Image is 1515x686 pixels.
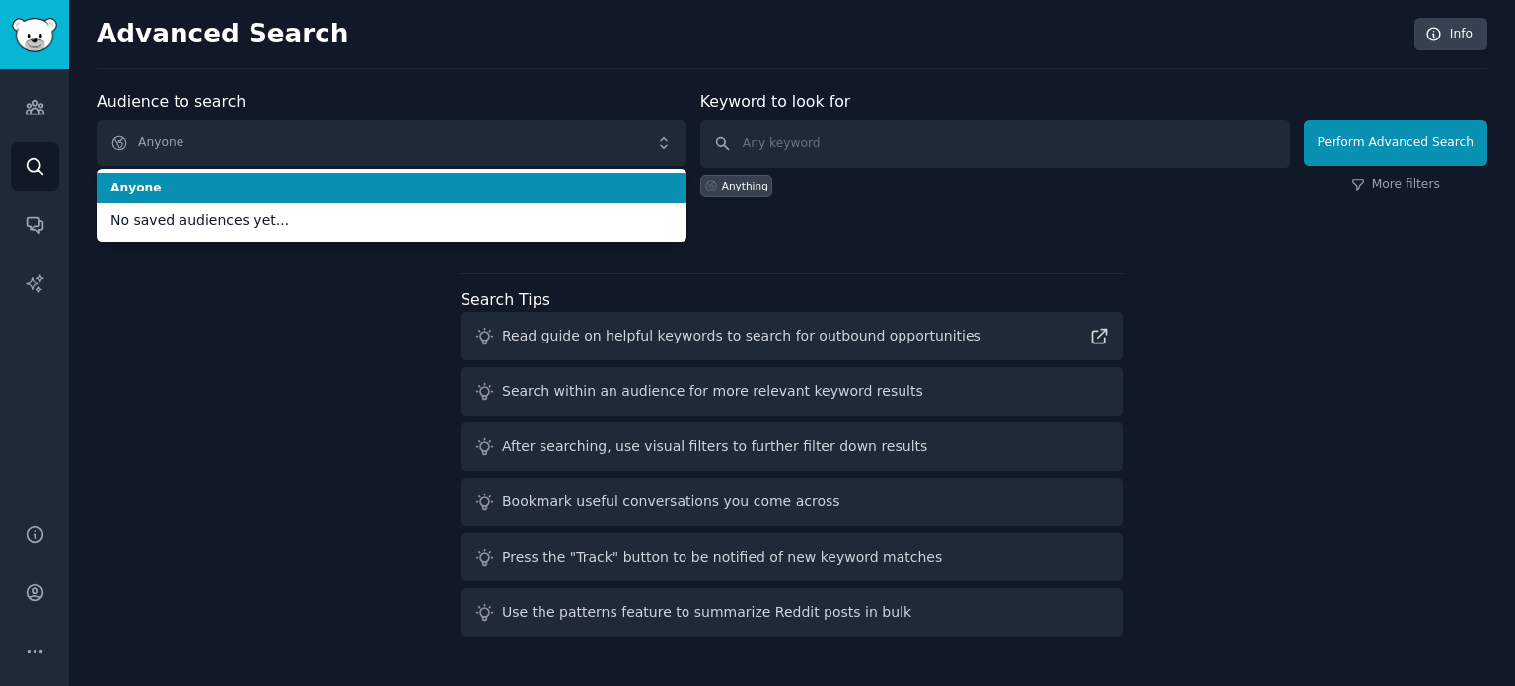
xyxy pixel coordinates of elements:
button: Anyone [97,120,686,166]
input: Any keyword [700,120,1290,168]
div: Use the patterns feature to summarize Reddit posts in bulk [502,602,911,623]
div: Search within an audience for more relevant keyword results [502,381,923,402]
span: No saved audiences yet... [110,210,673,231]
div: After searching, use visual filters to further filter down results [502,436,927,457]
div: Read guide on helpful keywords to search for outbound opportunities [502,326,981,346]
label: Keyword to look for [700,92,851,111]
a: Info [1414,18,1487,51]
div: Bookmark useful conversations you come across [502,492,840,512]
div: Press the "Track" button to be notified of new keyword matches [502,547,942,568]
div: Anything [722,179,768,192]
ul: Anyone [97,169,686,242]
label: Search Tips [461,290,550,309]
img: GummySearch logo [12,18,57,52]
h2: Advanced Search [97,19,1404,50]
label: Audience to search [97,92,246,111]
button: Perform Advanced Search [1304,120,1487,166]
span: Anyone [110,180,673,197]
a: More filters [1351,176,1440,193]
